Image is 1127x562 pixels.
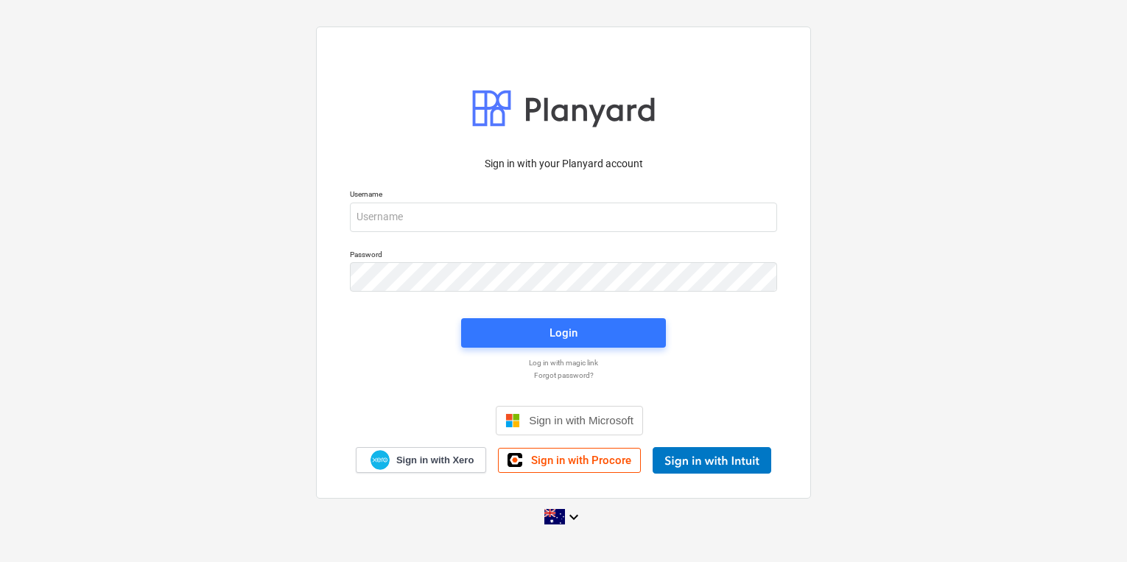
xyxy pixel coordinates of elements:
div: Login [550,323,577,343]
span: Sign in with Xero [396,454,474,467]
p: Password [350,250,777,262]
a: Forgot password? [343,370,784,380]
i: keyboard_arrow_down [565,508,583,526]
p: Username [350,189,777,202]
a: Log in with magic link [343,358,784,368]
p: Sign in with your Planyard account [350,156,777,172]
span: Sign in with Procore [531,454,631,467]
span: Sign in with Microsoft [529,414,633,426]
a: Sign in with Procore [498,448,641,473]
button: Login [461,318,666,348]
img: Microsoft logo [505,413,520,428]
img: Xero logo [371,450,390,470]
input: Username [350,203,777,232]
a: Sign in with Xero [356,447,487,473]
